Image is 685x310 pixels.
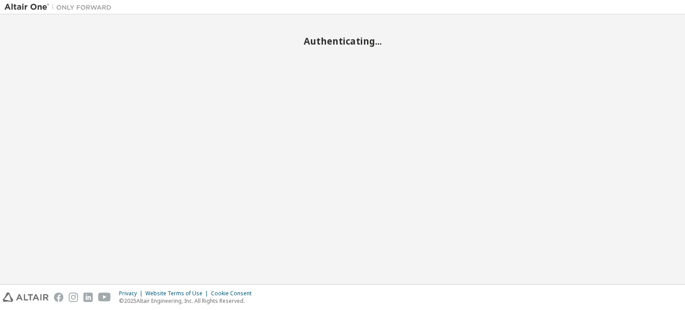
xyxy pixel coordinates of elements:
[119,290,145,297] div: Privacy
[4,35,681,47] h2: Authenticating...
[83,293,93,302] img: linkedin.svg
[4,3,116,12] img: Altair One
[69,293,78,302] img: instagram.svg
[145,290,211,297] div: Website Terms of Use
[54,293,63,302] img: facebook.svg
[119,297,257,305] p: © 2025 Altair Engineering, Inc. All Rights Reserved.
[98,293,111,302] img: youtube.svg
[211,290,257,297] div: Cookie Consent
[3,293,49,302] img: altair_logo.svg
